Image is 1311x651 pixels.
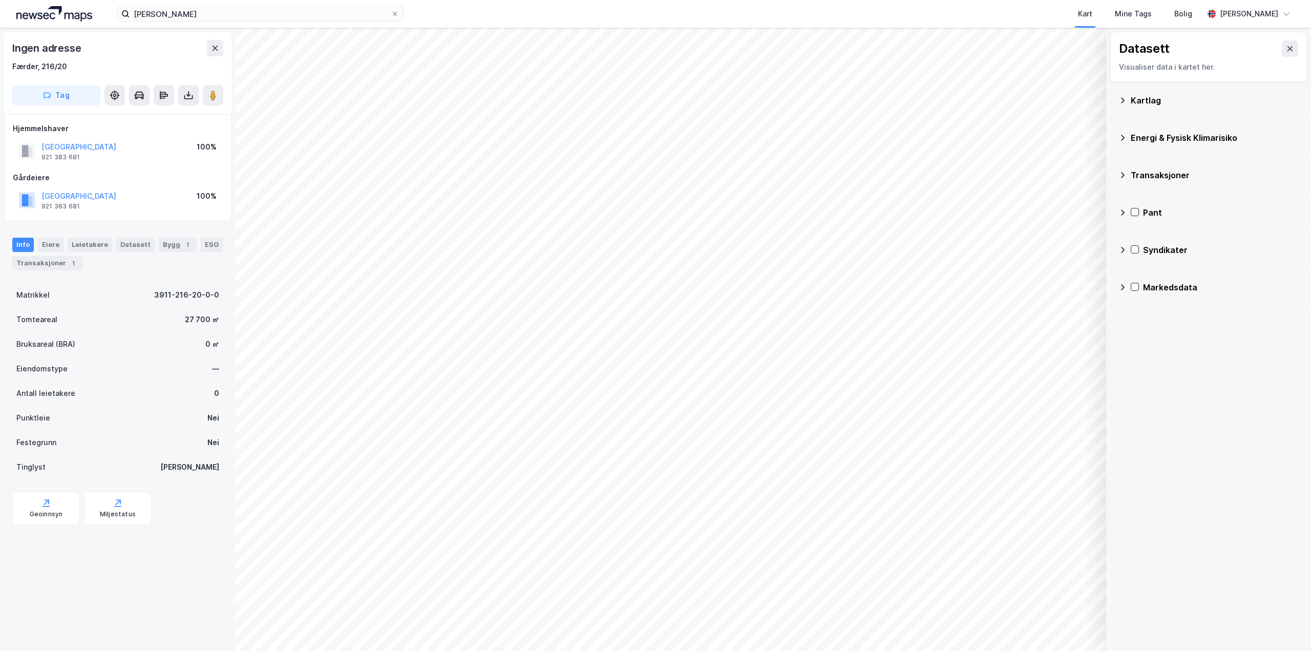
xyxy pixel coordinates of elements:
[1174,8,1192,20] div: Bolig
[68,258,78,268] div: 1
[1131,132,1299,144] div: Energi & Fysisk Klimarisiko
[12,238,34,252] div: Info
[207,412,219,424] div: Nei
[1143,281,1299,293] div: Markedsdata
[197,141,217,153] div: 100%
[41,153,80,161] div: 921 383 681
[182,240,193,250] div: 1
[1220,8,1278,20] div: [PERSON_NAME]
[1115,8,1152,20] div: Mine Tags
[16,363,68,375] div: Eiendomstype
[16,387,75,400] div: Antall leietakere
[16,412,50,424] div: Punktleie
[68,238,112,252] div: Leietakere
[1119,61,1298,73] div: Visualiser data i kartet her.
[205,338,219,350] div: 0 ㎡
[12,60,67,73] div: Færder, 216/20
[160,461,219,473] div: [PERSON_NAME]
[197,190,217,202] div: 100%
[16,313,57,326] div: Tomteareal
[130,6,391,22] input: Søk på adresse, matrikkel, gårdeiere, leietakere eller personer
[1143,206,1299,219] div: Pant
[1131,169,1299,181] div: Transaksjoner
[16,436,56,449] div: Festegrunn
[12,40,83,56] div: Ingen adresse
[1078,8,1092,20] div: Kart
[159,238,197,252] div: Bygg
[207,436,219,449] div: Nei
[1260,602,1311,651] iframe: Chat Widget
[201,238,223,252] div: ESG
[16,461,46,473] div: Tinglyst
[16,6,92,22] img: logo.a4113a55bc3d86da70a041830d287a7e.svg
[185,313,219,326] div: 27 700 ㎡
[12,256,82,270] div: Transaksjoner
[13,122,223,135] div: Hjemmelshaver
[212,363,219,375] div: —
[38,238,64,252] div: Eiere
[1143,244,1299,256] div: Syndikater
[214,387,219,400] div: 0
[41,202,80,211] div: 921 383 681
[12,85,100,106] button: Tag
[13,172,223,184] div: Gårdeiere
[16,289,50,301] div: Matrikkel
[30,510,63,518] div: Geoinnsyn
[100,510,136,518] div: Miljøstatus
[116,238,155,252] div: Datasett
[1131,94,1299,107] div: Kartlag
[16,338,75,350] div: Bruksareal (BRA)
[1119,40,1170,57] div: Datasett
[154,289,219,301] div: 3911-216-20-0-0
